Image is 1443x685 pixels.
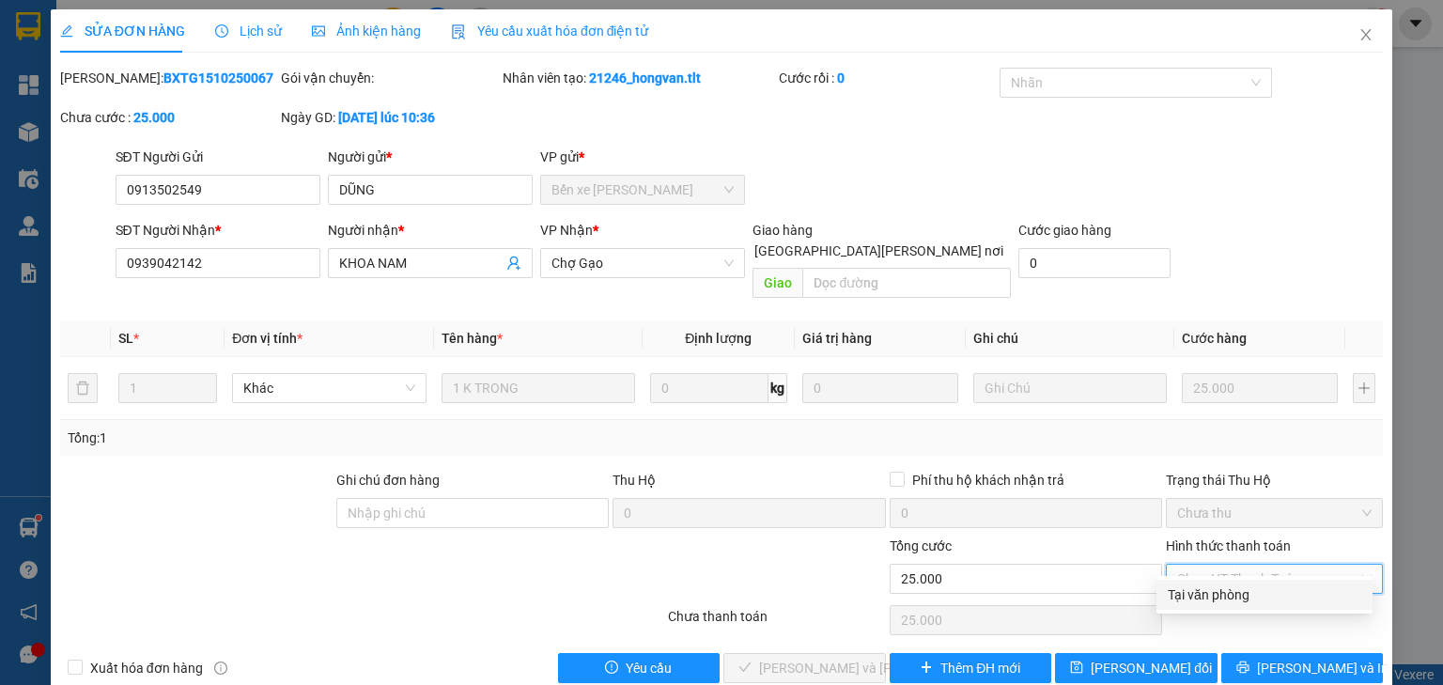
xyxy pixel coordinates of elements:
[890,538,952,553] span: Tổng cước
[133,110,175,125] b: 25.000
[281,68,498,88] div: Gói vận chuyển:
[60,23,185,39] span: SỬA ĐƠN HÀNG
[1340,9,1392,62] button: Close
[905,470,1072,490] span: Phí thu hộ khách nhận trả
[1182,373,1338,403] input: 0
[130,104,143,117] span: environment
[890,653,1052,683] button: plusThêm ĐH mới
[118,331,133,346] span: SL
[232,331,303,346] span: Đơn vị tính
[1166,538,1291,553] label: Hình thức thanh toán
[685,331,752,346] span: Định lượng
[214,662,227,675] span: info-circle
[666,606,887,639] div: Chưa thanh toán
[723,653,886,683] button: check[PERSON_NAME] và [PERSON_NAME] hàng
[1182,331,1247,346] span: Cước hàng
[1166,470,1383,490] div: Trạng thái Thu Hộ
[920,661,933,676] span: plus
[802,373,958,403] input: 0
[940,658,1020,678] span: Thêm ĐH mới
[779,68,996,88] div: Cước rồi :
[1353,373,1375,403] button: plus
[613,473,656,488] span: Thu Hộ
[802,268,1011,298] input: Dọc đường
[1018,248,1171,278] input: Cước giao hàng
[281,107,498,128] div: Ngày GD:
[506,256,521,271] span: user-add
[312,23,421,39] span: Ảnh kiện hàng
[589,70,701,86] b: 21246_hongvan.tlt
[1018,223,1111,238] label: Cước giao hàng
[503,68,775,88] div: Nhân viên tạo:
[540,147,745,167] div: VP gửi
[338,110,435,125] b: [DATE] lúc 10:36
[837,70,845,86] b: 0
[605,661,618,676] span: exclamation-circle
[328,220,533,241] div: Người nhận
[336,473,440,488] label: Ghi chú đơn hàng
[68,373,98,403] button: delete
[551,249,734,277] span: Chợ Gạo
[1055,653,1218,683] button: save[PERSON_NAME] đổi
[973,373,1167,403] input: Ghi Chú
[60,68,277,88] div: [PERSON_NAME]:
[966,320,1174,357] th: Ghi chú
[753,223,813,238] span: Giao hàng
[442,331,503,346] span: Tên hàng
[116,147,320,167] div: SĐT Người Gửi
[130,80,250,101] li: VP Chợ Gạo
[540,223,593,238] span: VP Nhận
[60,24,73,38] span: edit
[1091,658,1212,678] span: [PERSON_NAME] đổi
[802,331,872,346] span: Giá trị hàng
[116,220,320,241] div: SĐT Người Nhận
[1070,661,1083,676] span: save
[130,103,246,201] b: [PERSON_NAME][GEOGRAPHIC_DATA],[PERSON_NAME][GEOGRAPHIC_DATA]
[1358,27,1373,42] span: close
[1236,661,1249,676] span: printer
[1257,658,1389,678] span: [PERSON_NAME] và In
[9,9,272,45] li: Tân Lập Thành
[60,107,277,128] div: Chưa cước :
[753,268,802,298] span: Giao
[451,23,649,39] span: Yêu cầu xuất hóa đơn điện tử
[626,658,672,678] span: Yêu cầu
[1221,653,1384,683] button: printer[PERSON_NAME] và In
[1168,584,1361,605] div: Tại văn phòng
[336,498,609,528] input: Ghi chú đơn hàng
[328,147,533,167] div: Người gửi
[1177,565,1372,593] span: Chọn HT Thanh Toán
[451,24,466,39] img: icon
[243,374,414,402] span: Khác
[9,124,126,180] b: 42 Ấp Bắc, P10, [GEOGRAPHIC_DATA]
[551,176,734,204] span: Bến xe Tiền Giang
[9,125,23,138] span: environment
[9,80,130,121] li: VP Bến xe [PERSON_NAME]
[442,373,635,403] input: VD: Bàn, Ghế
[747,241,1011,261] span: [GEOGRAPHIC_DATA][PERSON_NAME] nơi
[768,373,787,403] span: kg
[215,23,282,39] span: Lịch sử
[215,24,228,38] span: clock-circle
[312,24,325,38] span: picture
[68,428,558,448] div: Tổng: 1
[558,653,721,683] button: exclamation-circleYêu cầu
[1177,499,1372,527] span: Chưa thu
[163,70,273,86] b: BXTG1510250067
[83,658,210,678] span: Xuất hóa đơn hàng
